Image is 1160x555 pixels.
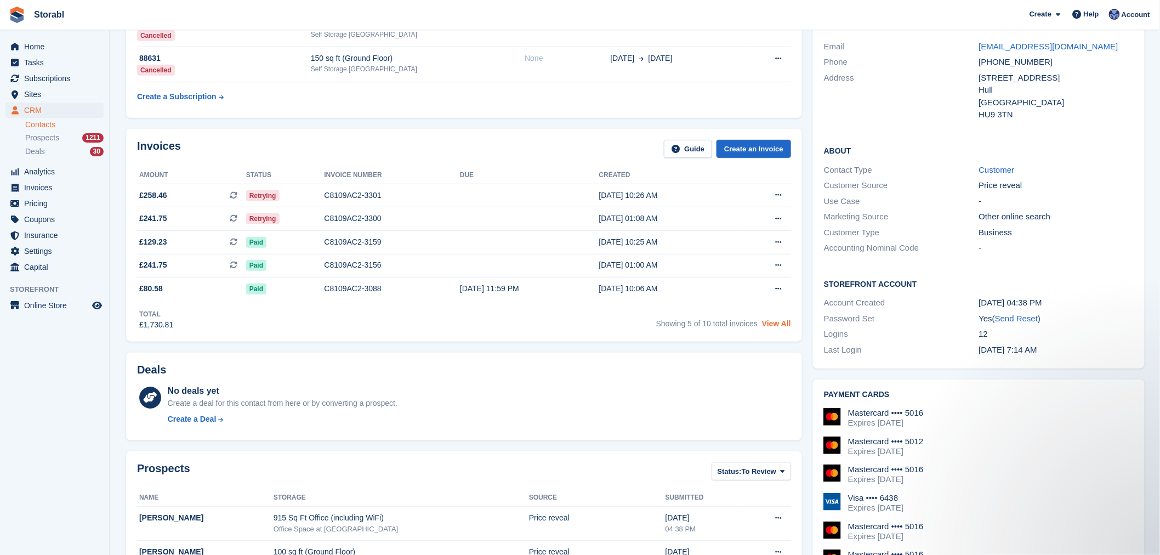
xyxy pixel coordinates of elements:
span: Subscriptions [24,71,90,86]
div: [PERSON_NAME] [139,512,274,524]
div: Expires [DATE] [848,418,924,428]
span: Capital [24,259,90,275]
div: Use Case [824,195,979,208]
a: Guide [664,140,712,158]
a: menu [5,87,104,102]
div: [DATE] 04:38 PM [979,297,1134,309]
div: [DATE] 10:25 AM [599,236,737,248]
div: Create a Subscription [137,91,217,103]
span: Settings [24,243,90,259]
div: Expires [DATE] [848,474,924,484]
span: Help [1084,9,1099,20]
div: Other online search [979,211,1134,223]
a: Storabl [30,5,69,24]
div: Mastercard •••• 5016 [848,408,924,418]
div: Create a Deal [168,414,217,425]
a: Deals 30 [25,146,104,157]
th: Source [529,489,666,507]
div: C8109AC2-3300 [324,213,460,224]
div: 88631 [137,53,311,64]
span: £241.75 [139,259,167,271]
img: Mastercard Logo [823,408,841,426]
div: [GEOGRAPHIC_DATA] [979,97,1134,109]
div: [DATE] 10:06 AM [599,283,737,295]
span: [DATE] [611,53,635,64]
span: Sites [24,87,90,102]
a: menu [5,243,104,259]
img: Visa Logo [823,493,841,511]
img: stora-icon-8386f47178a22dfd0bd8f6a31ec36ba5ce8667c1dd55bd0f319d3a0aa187defe.svg [9,7,25,23]
span: Analytics [24,164,90,179]
h2: About [824,145,1134,156]
a: menu [5,259,104,275]
th: Name [137,489,274,507]
span: Deals [25,146,45,157]
div: None [525,53,610,64]
img: Mastercard Logo [823,437,841,454]
div: Accounting Nominal Code [824,242,979,254]
div: Mastercard •••• 5012 [848,437,924,446]
span: Showing 5 of 10 total invoices [656,319,758,328]
h2: Prospects [137,462,190,483]
span: Retrying [246,190,280,201]
span: Status: [718,466,742,477]
a: menu [5,228,104,243]
div: 04:38 PM [666,524,744,535]
div: [DATE] [666,512,744,524]
div: Price reveal [529,512,666,524]
div: Price reveal [979,179,1134,192]
a: Prospects 1211 [25,132,104,144]
span: CRM [24,103,90,118]
a: menu [5,39,104,54]
a: Preview store [90,299,104,312]
a: menu [5,71,104,86]
a: Send Reset [995,314,1038,323]
div: Business [979,226,1134,239]
h2: Payment cards [824,390,1134,399]
div: [DATE] 01:00 AM [599,259,737,271]
div: Total [139,309,173,319]
span: Account [1122,9,1150,20]
a: menu [5,164,104,179]
h2: Invoices [137,140,181,158]
div: Office Space at [GEOGRAPHIC_DATA] [274,524,529,535]
span: £129.23 [139,236,167,248]
div: Logins [824,328,979,341]
div: Mastercard •••• 5016 [848,522,924,531]
th: Invoice number [324,167,460,184]
th: Due [460,167,599,184]
div: Expires [DATE] [848,503,903,513]
div: 30 [90,147,104,156]
img: Mastercard Logo [823,465,841,482]
div: Visa •••• 6438 [848,493,903,503]
div: 1211 [82,133,104,143]
div: Last Login [824,344,979,356]
div: Password Set [824,313,979,325]
div: Contact Type [824,164,979,177]
span: Tasks [24,55,90,70]
div: 915 Sq Ft Office (including WiFi) [274,512,529,524]
img: Tegan Ewart [1109,9,1120,20]
div: Account Created [824,297,979,309]
div: Self Storage [GEOGRAPHIC_DATA] [311,64,525,74]
span: Storefront [10,284,109,295]
span: Paid [246,237,266,248]
div: C8109AC2-3159 [324,236,460,248]
div: C8109AC2-3156 [324,259,460,271]
h2: Deals [137,364,166,376]
div: Phone [824,56,979,69]
a: menu [5,180,104,195]
div: Create a deal for this contact from here or by converting a prospect. [168,398,397,409]
span: Retrying [246,213,280,224]
div: Address [824,72,979,121]
span: Paid [246,284,266,295]
span: Paid [246,260,266,271]
span: Home [24,39,90,54]
div: Customer Type [824,226,979,239]
span: To Review [742,466,776,477]
th: Amount [137,167,246,184]
th: Status [246,167,325,184]
span: £80.58 [139,283,163,295]
a: Create an Invoice [717,140,791,158]
span: Online Store [24,298,90,313]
